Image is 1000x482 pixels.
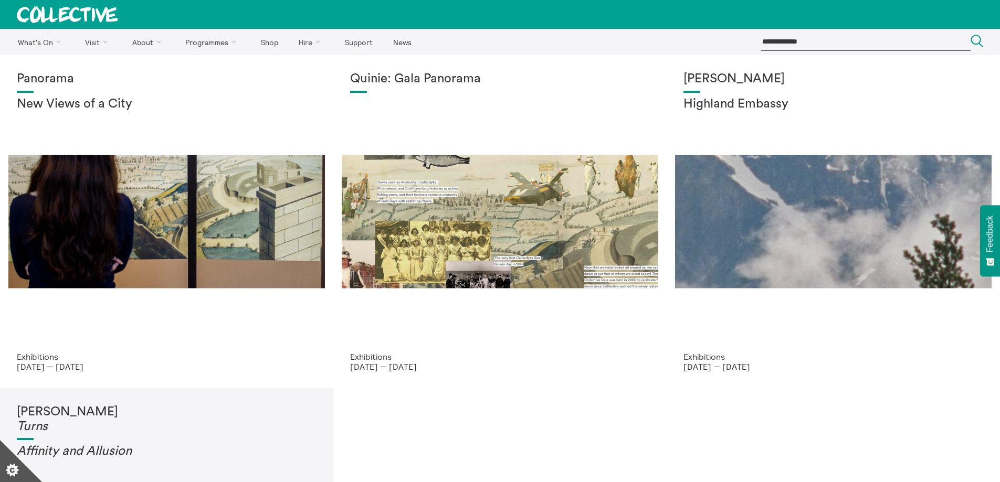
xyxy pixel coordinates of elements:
[17,362,317,371] p: [DATE] — [DATE]
[667,55,1000,388] a: Solar wheels 17 [PERSON_NAME] Highland Embassy Exhibitions [DATE] — [DATE]
[76,29,121,55] a: Visit
[290,29,334,55] a: Hire
[683,362,983,371] p: [DATE] — [DATE]
[118,445,132,457] em: on
[123,29,174,55] a: About
[985,216,995,252] span: Feedback
[17,97,317,112] h2: New Views of a City
[17,445,118,457] em: Affinity and Allusi
[980,205,1000,276] button: Feedback - Show survey
[8,29,74,55] a: What's On
[350,352,650,361] p: Exhibitions
[683,97,983,112] h2: Highland Embassy
[350,362,650,371] p: [DATE] — [DATE]
[350,72,650,87] h1: Quinie: Gala Panorama
[251,29,287,55] a: Shop
[17,352,317,361] p: Exhibitions
[17,405,317,434] h1: [PERSON_NAME]
[333,55,667,388] a: Josie Vallely Quinie: Gala Panorama Exhibitions [DATE] — [DATE]
[17,72,317,87] h1: Panorama
[335,29,382,55] a: Support
[683,72,983,87] h1: [PERSON_NAME]
[384,29,420,55] a: News
[683,352,983,361] p: Exhibitions
[176,29,250,55] a: Programmes
[17,420,48,433] em: Turns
